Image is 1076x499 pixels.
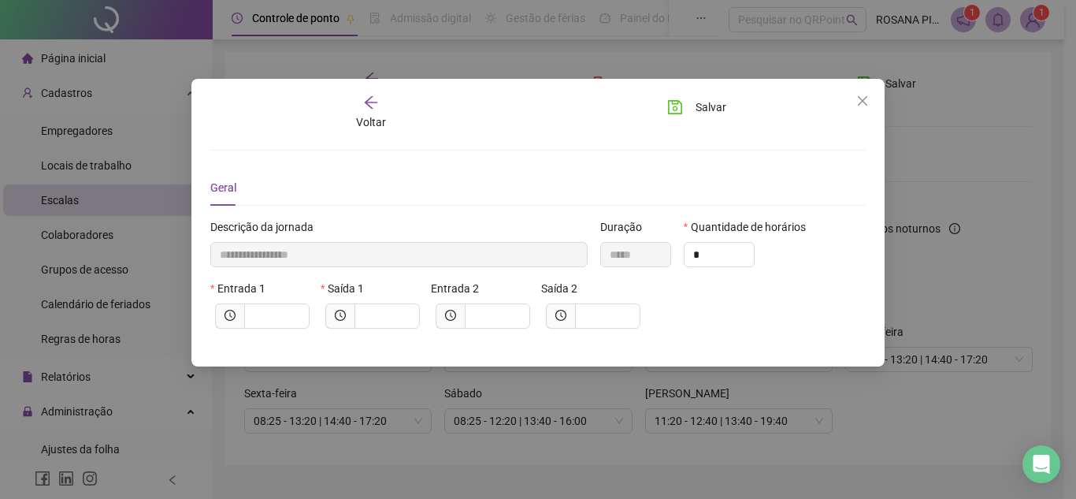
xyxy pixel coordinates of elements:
span: clock-circle [555,310,566,321]
button: Close [850,88,875,114]
span: save [667,99,683,115]
span: close [856,95,869,107]
label: Entrada 2 [431,280,489,297]
label: Saída 2 [541,280,588,297]
span: Descrição da jornada [210,218,314,236]
span: clock-circle [224,310,236,321]
div: Geral [210,179,236,196]
label: Entrada 1 [210,280,276,297]
span: Voltar [356,116,386,128]
label: Duração [600,218,652,236]
span: Salvar [696,99,726,116]
button: Salvar [655,95,738,120]
label: Saída 1 [321,280,374,297]
label: Quantidade de horários [684,218,816,236]
span: clock-circle [445,310,456,321]
span: arrow-left [363,95,379,110]
div: Open Intercom Messenger [1022,445,1060,483]
span: clock-circle [335,310,346,321]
